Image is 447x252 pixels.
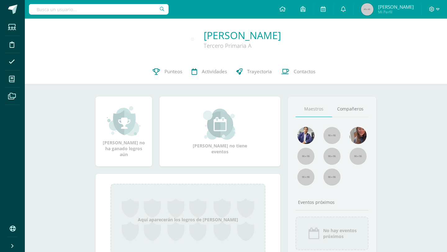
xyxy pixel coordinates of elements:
[107,106,141,137] img: achievement_small.png
[204,29,281,42] a: [PERSON_NAME]
[165,68,182,75] span: Punteos
[323,169,341,186] img: 55x55
[350,148,367,165] img: 55x55
[232,59,277,84] a: Trayectoria
[350,127,367,144] img: fc381c47a43b02c5c7cea4704a4b8e04.png
[203,109,237,140] img: event_small.png
[202,68,227,75] span: Actividades
[378,9,414,15] span: Mi Perfil
[29,4,169,15] input: Busca un usuario...
[148,59,187,84] a: Punteos
[277,59,320,84] a: Contactos
[332,101,369,117] a: Compañeros
[294,68,315,75] span: Contactos
[297,169,314,186] img: 55x55
[296,199,369,205] div: Eventos próximos
[297,148,314,165] img: 55x55
[102,106,146,157] div: [PERSON_NAME] no ha ganado logros aún
[189,109,251,155] div: [PERSON_NAME] no tiene eventos
[296,101,332,117] a: Maestros
[323,127,341,144] img: 55x55
[308,227,320,240] img: event_icon.png
[361,3,373,16] img: 45x45
[323,227,357,239] span: No hay eventos próximos
[323,148,341,165] img: 55x55
[204,42,281,49] div: Tercero Primaria A
[297,127,314,144] img: 5ffa332e6e26d6c51bfe2fc34c38b641.png
[378,4,414,10] span: [PERSON_NAME]
[247,68,272,75] span: Trayectoria
[187,59,232,84] a: Actividades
